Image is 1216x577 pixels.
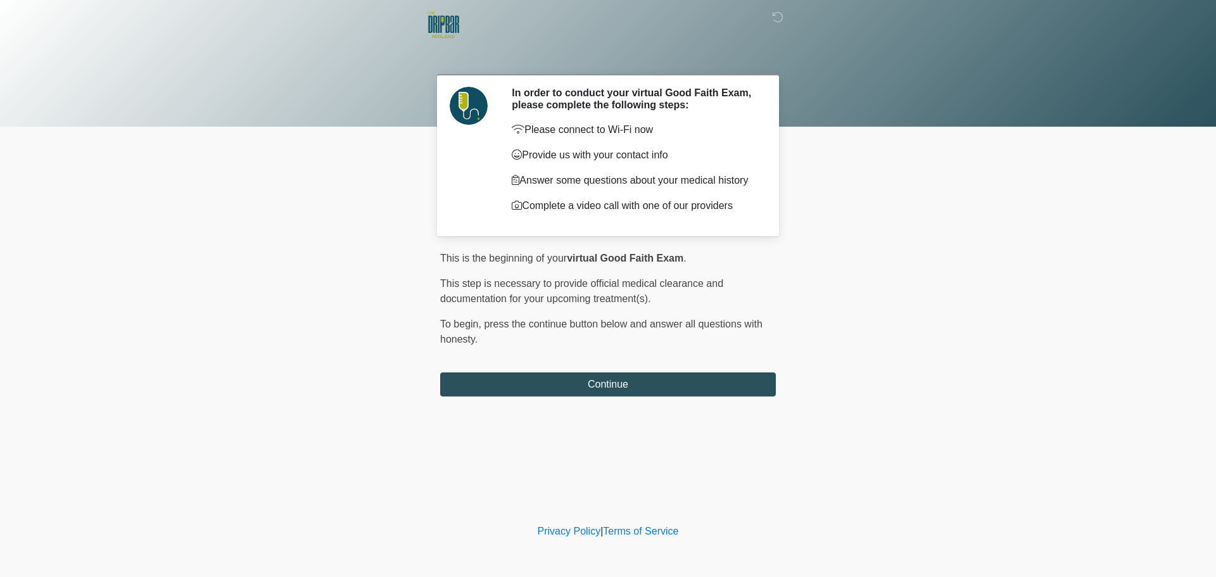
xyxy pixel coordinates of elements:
[440,278,723,304] span: This step is necessary to provide official medical clearance and documentation for your upcoming ...
[440,253,567,263] span: This is the beginning of your
[538,526,601,536] a: Privacy Policy
[567,253,683,263] strong: virtual Good Faith Exam
[512,148,757,163] p: Provide us with your contact info
[683,253,686,263] span: .
[427,10,459,41] img: The DRIPBaR Midland Logo
[440,319,763,345] span: press the continue button below and answer all questions with honesty.
[512,173,757,188] p: Answer some questions about your medical history
[440,372,776,396] button: Continue
[600,526,603,536] a: |
[603,526,678,536] a: Terms of Service
[431,46,785,69] h1: ‎ ‎
[512,198,757,213] p: Complete a video call with one of our providers
[450,87,488,125] img: Agent Avatar
[440,319,484,329] span: To begin,
[512,122,757,137] p: Please connect to Wi-Fi now
[512,87,757,111] h2: In order to conduct your virtual Good Faith Exam, please complete the following steps:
